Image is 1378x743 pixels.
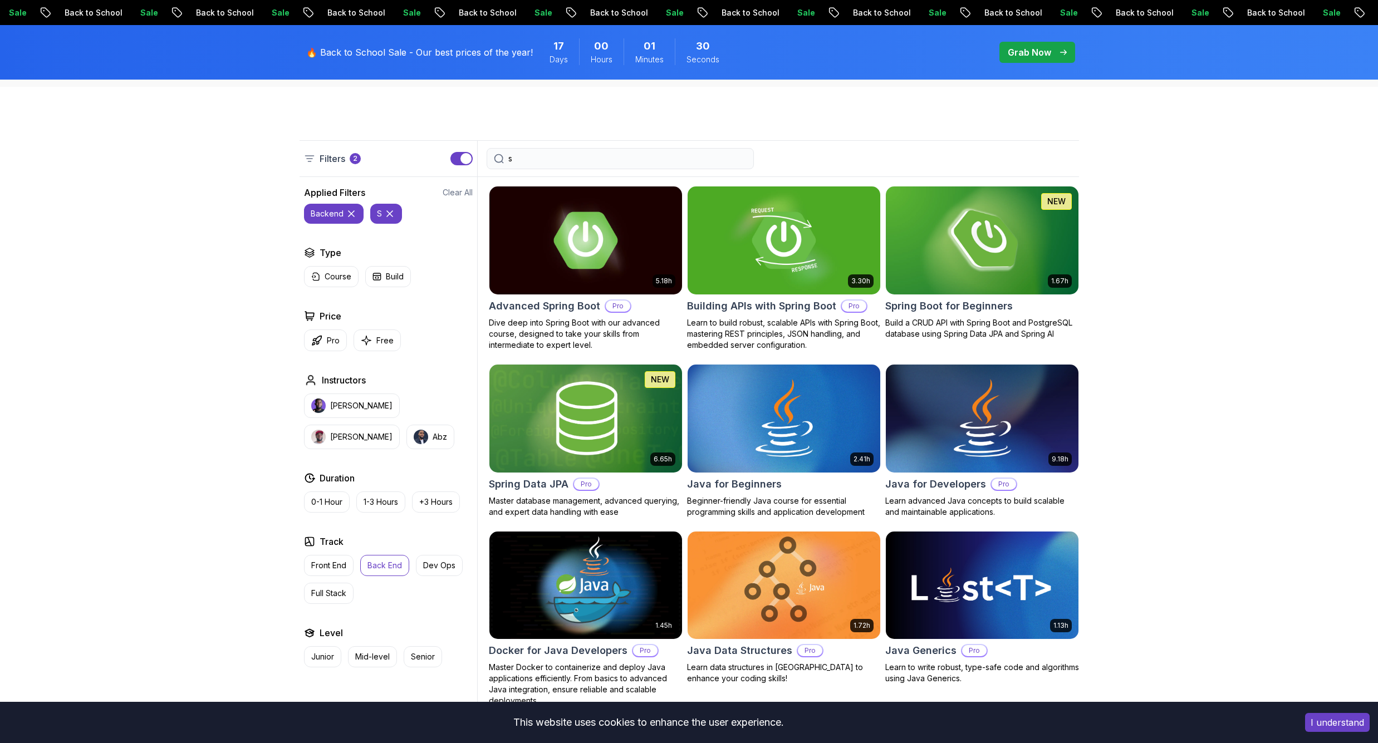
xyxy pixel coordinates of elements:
[1229,7,1305,18] p: Back to School
[46,7,122,18] p: Back to School
[1051,277,1068,286] p: 1.67h
[364,496,398,508] p: 1-3 Hours
[574,479,599,490] p: Pro
[414,430,428,444] img: instructor img
[370,204,402,224] button: s
[404,646,442,667] button: Senior
[1097,7,1173,18] p: Back to School
[633,645,658,656] p: Pro
[687,298,836,314] h2: Building APIs with Spring Boot
[311,398,326,413] img: instructor img
[489,662,683,706] p: Master Docker to containerize and deploy Java applications efficiently. From basics to advanced J...
[353,154,357,163] p: 2
[1174,7,1209,18] p: Sale
[688,532,880,639] img: Java Data Structures card
[687,495,881,518] p: Beginner-friendly Java course for essential programming skills and application development
[656,277,672,286] p: 5.18h
[320,309,341,323] h2: Price
[304,186,365,199] h2: Applied Filters
[304,491,350,513] button: 0-1 Hour
[1305,7,1341,18] p: Sale
[886,365,1078,473] img: Java for Developers card
[489,186,683,351] a: Advanced Spring Boot card5.18hAdvanced Spring BootProDive deep into Spring Boot with our advanced...
[703,7,779,18] p: Back to School
[885,643,957,658] h2: Java Generics
[687,364,881,518] a: Java for Beginners card2.41hJava for BeginnersBeginner-friendly Java course for essential program...
[406,425,454,449] button: instructor imgAbz
[992,479,1016,490] p: Pro
[376,335,394,346] p: Free
[688,365,880,473] img: Java for Beginners card
[885,317,1079,339] p: Build a CRUD API with Spring Boot and PostgreSQL database using Spring Data JPA and Spring AI
[1053,621,1068,630] p: 1.13h
[304,583,354,604] button: Full Stack
[489,643,627,658] h2: Docker for Java Developers
[311,588,346,599] p: Full Stack
[606,301,630,312] p: Pro
[304,329,347,351] button: Pro
[311,560,346,571] p: Front End
[304,646,341,667] button: Junior
[489,298,600,314] h2: Advanced Spring Boot
[886,186,1078,294] img: Spring Boot for Beginners card
[443,187,473,198] p: Clear All
[433,431,447,442] p: Abz
[311,496,342,508] p: 0-1 Hour
[320,152,345,165] p: Filters
[885,662,1079,684] p: Learn to write robust, type-safe code and algorithms using Java Generics.
[489,495,683,518] p: Master database management, advanced querying, and expert data handling with ease
[440,7,516,18] p: Back to School
[644,38,655,54] span: 1 Minutes
[798,645,822,656] p: Pro
[516,7,552,18] p: Sale
[489,476,568,492] h2: Spring Data JPA
[355,651,390,662] p: Mid-level
[320,471,355,485] h2: Duration
[325,271,351,282] p: Course
[348,646,397,667] button: Mid-level
[320,535,344,548] h2: Track
[360,555,409,576] button: Back End
[962,645,987,656] p: Pro
[304,204,364,224] button: backend
[688,186,880,294] img: Building APIs with Spring Boot card
[311,208,344,219] p: backend
[654,455,672,464] p: 6.65h
[1008,46,1051,59] p: Grab Now
[327,335,340,346] p: Pro
[655,621,672,630] p: 1.45h
[320,626,343,639] h2: Level
[411,651,435,662] p: Senior
[854,621,870,630] p: 1.72h
[322,373,366,387] h2: Instructors
[8,710,1288,735] div: This website uses cookies to enhance the user experience.
[779,7,815,18] p: Sale
[489,532,682,639] img: Docker for Java Developers card
[885,186,1079,339] a: Spring Boot for Beginners card1.67hNEWSpring Boot for BeginnersBuild a CRUD API with Spring Boot ...
[489,317,683,351] p: Dive deep into Spring Boot with our advanced course, designed to take your skills from intermedia...
[687,317,881,351] p: Learn to build robust, scalable APIs with Spring Boot, mastering REST principles, JSON handling, ...
[648,7,683,18] p: Sale
[851,277,870,286] p: 3.30h
[835,7,910,18] p: Back to School
[687,643,792,658] h2: Java Data Structures
[489,365,682,473] img: Spring Data JPA card
[385,7,420,18] p: Sale
[311,430,326,444] img: instructor img
[966,7,1042,18] p: Back to School
[886,532,1078,639] img: Java Generics card
[696,38,710,54] span: 30 Seconds
[508,153,747,164] input: Search Java, React, Spring boot ...
[122,7,158,18] p: Sale
[1042,7,1077,18] p: Sale
[304,425,400,449] button: instructor img[PERSON_NAME]
[553,38,564,54] span: 17 Days
[304,393,400,418] button: instructor img[PERSON_NAME]
[356,491,405,513] button: 1-3 Hours
[1047,196,1066,207] p: NEW
[365,266,411,287] button: Build
[572,7,648,18] p: Back to School
[386,271,404,282] p: Build
[306,46,533,59] p: 🔥 Back to School Sale - Our best prices of the year!
[687,531,881,685] a: Java Data Structures card1.72hJava Data StructuresProLearn data structures in [GEOGRAPHIC_DATA] t...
